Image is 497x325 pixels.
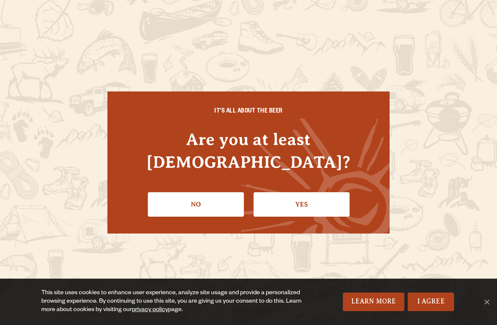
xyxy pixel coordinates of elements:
[124,108,373,116] h6: IT'S ALL ABOUT THE BEER
[482,298,491,306] span: No
[41,289,314,314] div: This site uses cookies to enhance user experience, analyze site usage and provide a personalized ...
[124,128,373,173] h4: Are you at least [DEMOGRAPHIC_DATA]?
[343,293,405,311] a: Learn More
[132,307,168,314] a: privacy policy
[148,192,244,217] a: No
[408,293,454,311] a: I Agree
[254,192,350,217] a: Confirm I'm 21 or older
